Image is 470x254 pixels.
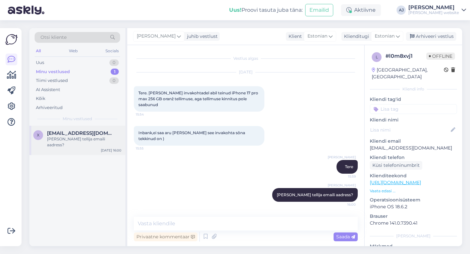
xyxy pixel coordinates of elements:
div: Kliendi info [370,86,457,92]
div: AJ [397,6,406,15]
div: [PERSON_NAME] website [408,10,459,15]
div: Arhiveeritud [36,104,63,111]
div: 0 [109,77,119,84]
p: Chrome 141.0.7390.41 [370,220,457,227]
span: Xydmah@gmail.com [47,130,115,136]
p: Vaata edasi ... [370,188,457,194]
a: [PERSON_NAME][PERSON_NAME] website [408,5,466,15]
span: 15:54 [136,112,160,117]
p: Kliendi nimi [370,117,457,123]
div: Socials [104,47,120,55]
span: Estonian [307,33,327,40]
span: [PERSON_NAME] [137,33,176,40]
div: Proovi tasuta juba täna: [229,6,303,14]
span: Tere [345,164,353,169]
span: [PERSON_NAME] [328,183,356,188]
div: # l0m8xvj1 [385,52,426,60]
span: Estonian [375,33,395,40]
div: All [35,47,42,55]
div: Aktiivne [341,4,381,16]
div: [DATE] 16:00 [101,148,121,153]
div: AI Assistent [36,87,60,93]
span: Inbank,ei saa aru [PERSON_NAME] see invakohta sõna tekkinud on ) [138,130,246,141]
p: Klienditeekond [370,172,457,179]
span: 15:59 [331,174,356,179]
input: Lisa tag [370,104,457,114]
span: Tere. [PERSON_NAME] invakohtadel abil teinud iPhone 17 pro max 256 GB oranž tellimuse, aga tellim... [138,90,259,107]
span: [PERSON_NAME] [328,155,356,160]
span: Saada [336,234,355,240]
div: Tiimi vestlused [36,77,68,84]
div: Vestlus algas [134,56,358,61]
div: 1 [111,69,119,75]
span: l [376,55,378,59]
div: Kõik [36,95,45,102]
p: Kliendi telefon [370,154,457,161]
div: Minu vestlused [36,69,70,75]
div: Web [68,47,79,55]
div: [DATE] [134,69,358,75]
span: X [37,133,39,137]
p: Kliendi tag'id [370,96,457,103]
p: Kliendi email [370,138,457,145]
div: Klienditugi [341,33,369,40]
span: Offline [426,53,455,60]
input: Lisa nimi [370,126,449,134]
span: Otsi kliente [40,34,67,41]
div: Uus [36,59,44,66]
span: 15:55 [136,146,160,151]
div: [PERSON_NAME] [408,5,459,10]
div: Privaatne kommentaar [134,232,197,241]
div: Küsi telefoninumbrit [370,161,422,170]
div: Klient [286,33,302,40]
div: [PERSON_NAME] [370,233,457,239]
span: [PERSON_NAME] tellija emaili aadress? [277,192,353,197]
button: Emailid [305,4,333,16]
p: [EMAIL_ADDRESS][DOMAIN_NAME] [370,145,457,151]
div: Arhiveeri vestlus [406,32,456,41]
div: 0 [109,59,119,66]
a: [URL][DOMAIN_NAME] [370,180,421,185]
div: [PERSON_NAME] tellija emaili aadress? [47,136,121,148]
p: Brauser [370,213,457,220]
p: Märkmed [370,243,457,250]
p: Operatsioonisüsteem [370,197,457,203]
p: iPhone OS 18.6.2 [370,203,457,210]
img: Askly Logo [5,33,18,46]
span: Minu vestlused [63,116,92,122]
span: 16:00 [331,202,356,207]
b: Uus! [229,7,242,13]
div: juhib vestlust [184,33,218,40]
div: [GEOGRAPHIC_DATA], [GEOGRAPHIC_DATA] [372,67,444,80]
